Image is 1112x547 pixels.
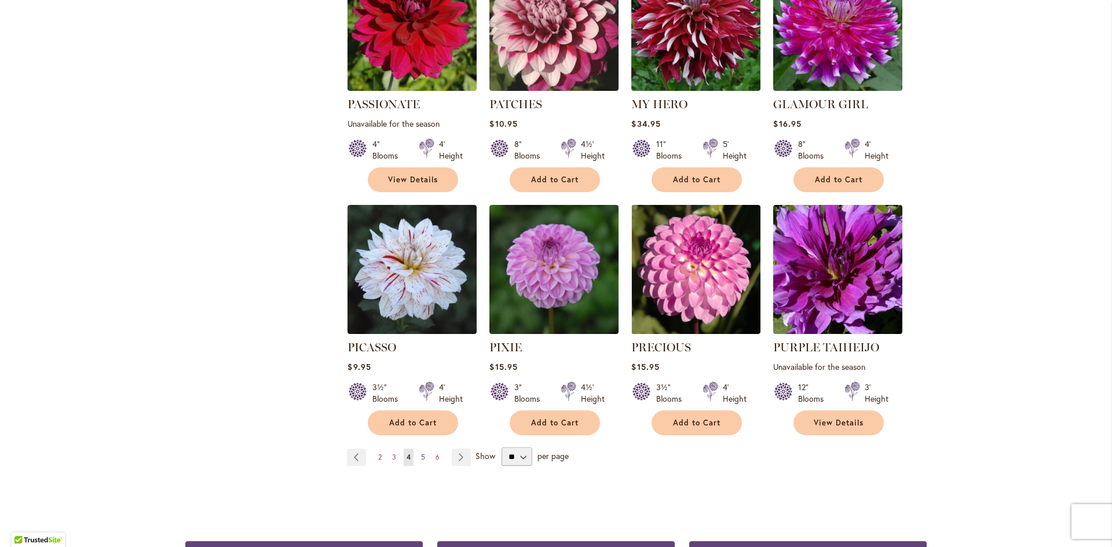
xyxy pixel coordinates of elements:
[652,410,742,435] button: Add to Cart
[489,118,517,129] span: $10.95
[723,138,747,161] div: 5' Height
[631,97,687,111] a: MY HERO
[865,381,888,405] div: 3' Height
[631,205,760,334] img: PRECIOUS
[348,118,477,129] p: Unavailable for the season
[9,506,41,538] iframe: Launch Accessibility Center
[368,410,458,435] button: Add to Cart
[348,361,371,372] span: $9.95
[392,453,396,461] span: 3
[537,450,569,461] span: per page
[436,453,440,461] span: 6
[372,381,405,405] div: 3½" Blooms
[673,418,720,428] span: Add to Cart
[514,138,547,161] div: 8" Blooms
[489,97,542,111] a: PATCHES
[773,361,902,372] p: Unavailable for the season
[814,418,864,428] span: View Details
[372,138,405,161] div: 4" Blooms
[348,97,420,111] a: PASSIONATE
[375,449,385,466] a: 2
[489,361,517,372] span: $15.95
[389,449,399,466] a: 3
[389,418,437,428] span: Add to Cart
[581,381,605,405] div: 4½' Height
[510,410,600,435] button: Add to Cart
[418,449,428,466] a: 5
[475,450,495,461] span: Show
[348,205,477,334] img: PICASSO
[581,138,605,161] div: 4½' Height
[514,381,547,405] div: 3" Blooms
[531,418,579,428] span: Add to Cart
[773,205,902,334] img: PURPLE TAIHEIJO
[631,118,660,129] span: $34.95
[798,138,831,161] div: 8" Blooms
[793,410,884,435] a: View Details
[773,118,801,129] span: $16.95
[631,361,659,372] span: $15.95
[631,325,760,336] a: PRECIOUS
[656,138,689,161] div: 11" Blooms
[378,453,382,461] span: 2
[865,138,888,161] div: 4' Height
[368,167,458,192] a: View Details
[421,453,425,461] span: 5
[652,167,742,192] button: Add to Cart
[433,449,442,466] a: 6
[773,325,902,336] a: PURPLE TAIHEIJO
[815,175,862,185] span: Add to Cart
[489,325,619,336] a: PIXIE
[388,175,438,185] span: View Details
[489,205,619,334] img: PIXIE
[489,340,522,354] a: PIXIE
[531,175,579,185] span: Add to Cart
[510,167,600,192] button: Add to Cart
[439,138,463,161] div: 4' Height
[407,453,411,461] span: 4
[673,175,720,185] span: Add to Cart
[773,97,868,111] a: GLAMOUR GIRL
[773,340,879,354] a: PURPLE TAIHEIJO
[631,340,691,354] a: PRECIOUS
[348,82,477,93] a: PASSIONATE
[348,340,396,354] a: PICASSO
[798,381,831,405] div: 12" Blooms
[348,325,477,336] a: PICASSO
[439,381,463,405] div: 4' Height
[489,82,619,93] a: Patches
[656,381,689,405] div: 3½" Blooms
[793,167,884,192] button: Add to Cart
[723,381,747,405] div: 4' Height
[773,82,902,93] a: GLAMOUR GIRL
[631,82,760,93] a: My Hero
